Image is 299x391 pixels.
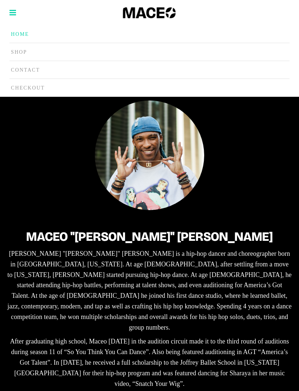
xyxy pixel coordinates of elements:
[95,100,204,210] img: Maceo Harrison
[7,228,292,245] h2: Maceo "[PERSON_NAME]" [PERSON_NAME]
[9,79,290,96] a: Checkout
[9,43,290,61] a: Shop
[7,336,292,389] p: After graduating high school, Maceo [DATE] in the audition circuit made it to the third round of ...
[11,49,27,55] span: Shop
[119,2,182,24] img: Mobile Logo
[9,61,290,79] a: Contact
[11,85,45,91] span: Checkout
[11,31,29,37] span: Home
[7,248,292,333] p: [PERSON_NAME] "[PERSON_NAME]" [PERSON_NAME] is a hip-hop dancer and choreographer born in [GEOGRA...
[11,67,40,73] span: Contact
[9,25,290,43] a: Home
